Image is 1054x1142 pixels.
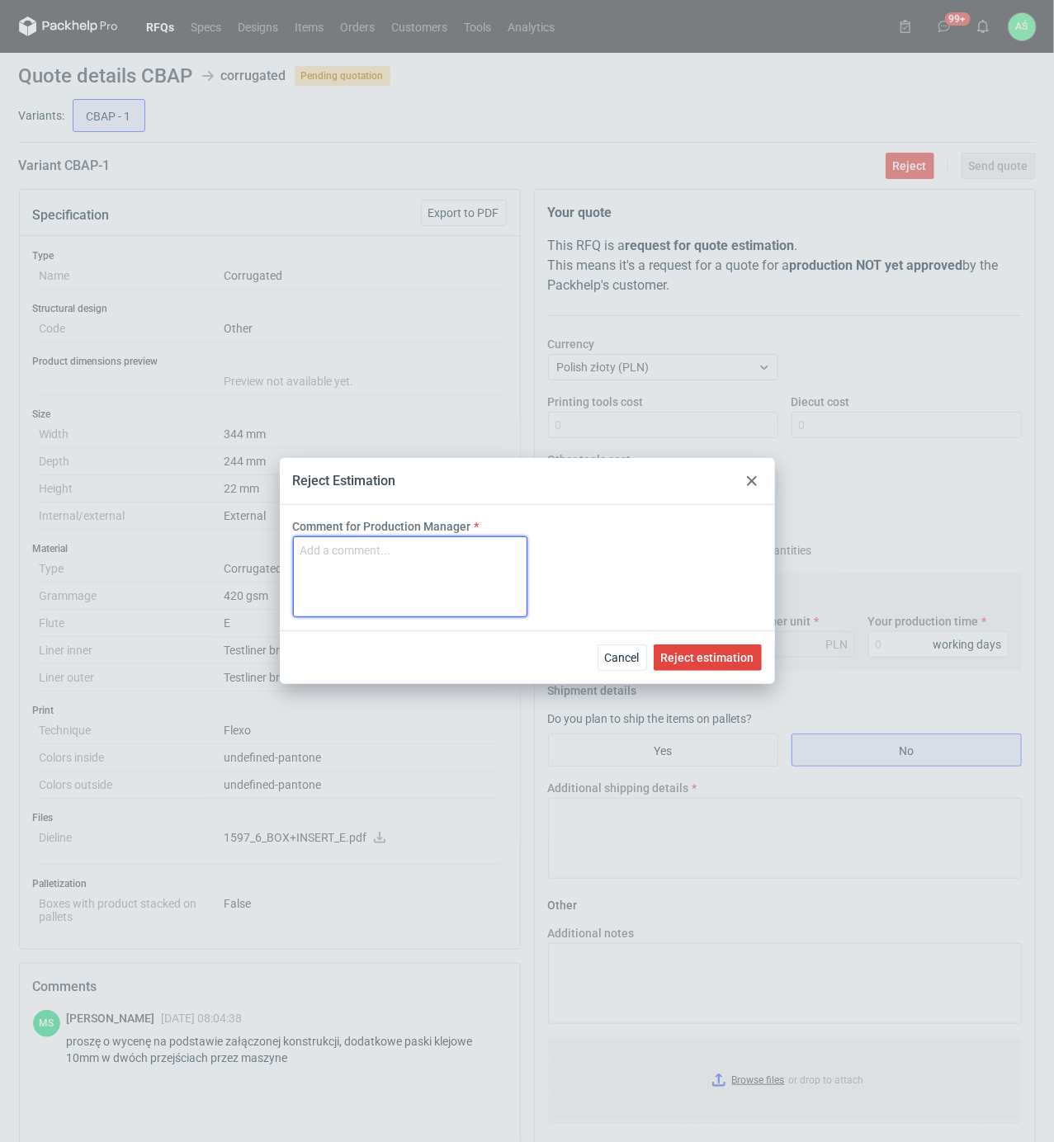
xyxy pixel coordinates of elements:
[605,652,640,663] span: Cancel
[598,644,647,671] button: Cancel
[293,472,396,490] div: Reject Estimation
[293,518,471,535] label: Comment for Production Manager
[661,652,754,663] span: Reject estimation
[654,644,762,671] button: Reject estimation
